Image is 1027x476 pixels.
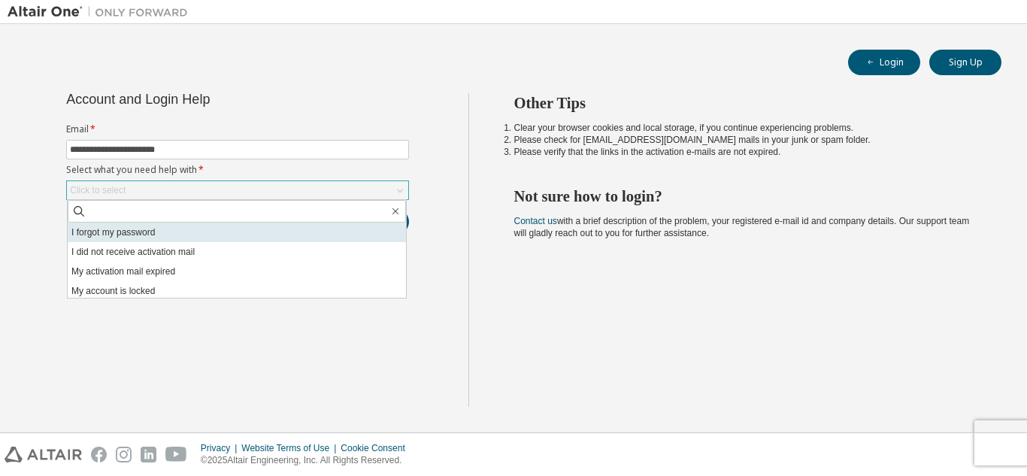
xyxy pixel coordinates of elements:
[91,447,107,462] img: facebook.svg
[514,146,975,158] li: Please verify that the links in the activation e-mails are not expired.
[514,93,975,113] h2: Other Tips
[165,447,187,462] img: youtube.svg
[141,447,156,462] img: linkedin.svg
[514,216,970,238] span: with a brief description of the problem, your registered e-mail id and company details. Our suppo...
[66,164,409,176] label: Select what you need help with
[66,123,409,135] label: Email
[514,186,975,206] h2: Not sure how to login?
[241,442,341,454] div: Website Terms of Use
[66,93,341,105] div: Account and Login Help
[201,442,241,454] div: Privacy
[8,5,195,20] img: Altair One
[514,122,975,134] li: Clear your browser cookies and local storage, if you continue experiencing problems.
[929,50,1001,75] button: Sign Up
[5,447,82,462] img: altair_logo.svg
[341,442,414,454] div: Cookie Consent
[514,134,975,146] li: Please check for [EMAIL_ADDRESS][DOMAIN_NAME] mails in your junk or spam folder.
[70,184,126,196] div: Click to select
[116,447,132,462] img: instagram.svg
[514,216,557,226] a: Contact us
[68,223,406,242] li: I forgot my password
[848,50,920,75] button: Login
[201,454,414,467] p: © 2025 Altair Engineering, Inc. All Rights Reserved.
[67,181,408,199] div: Click to select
